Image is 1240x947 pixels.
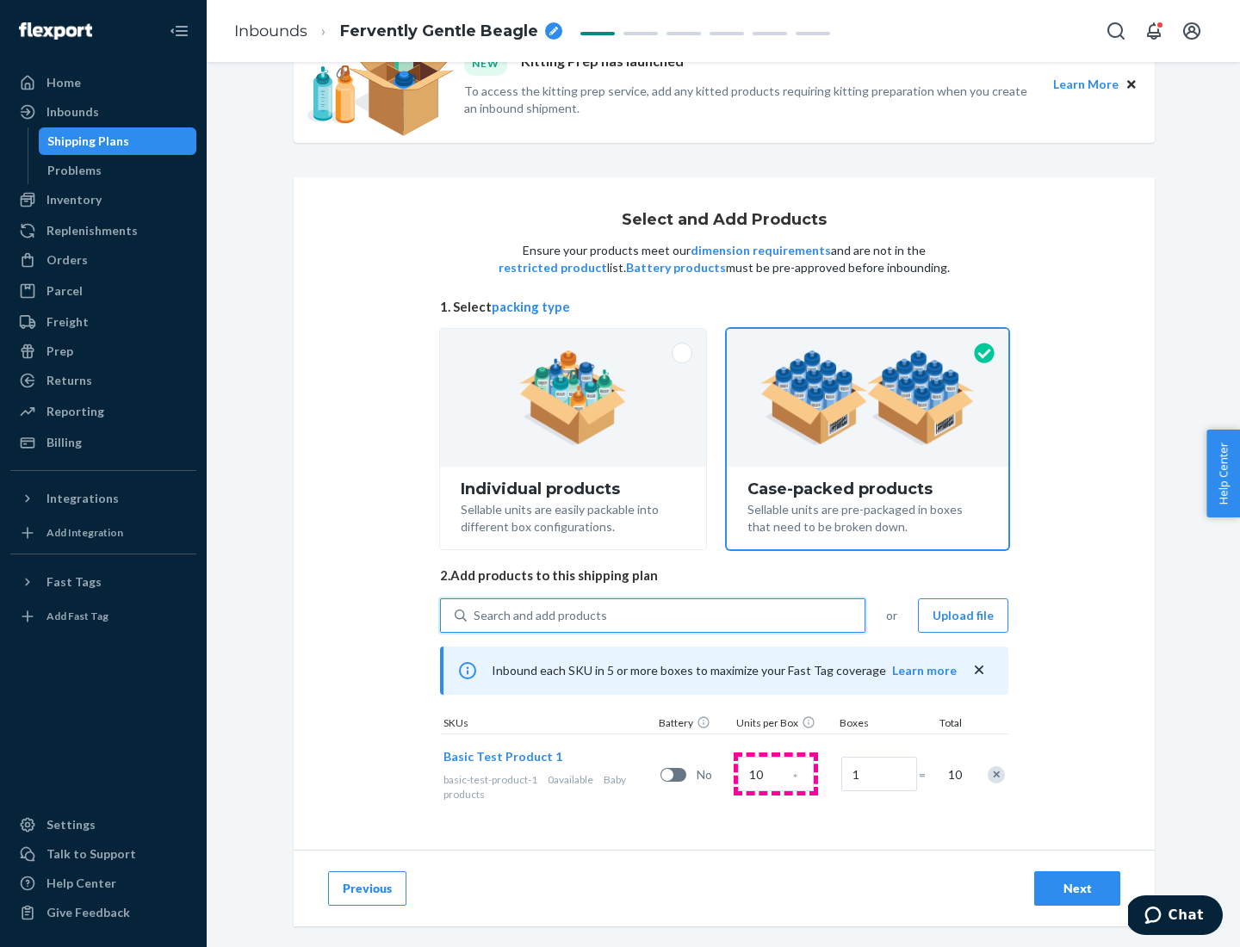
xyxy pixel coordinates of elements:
[46,816,96,833] div: Settings
[10,519,196,547] a: Add Integration
[47,133,129,150] div: Shipping Plans
[841,757,917,791] input: Number of boxes
[10,485,196,512] button: Integrations
[1053,75,1119,94] button: Learn More
[1034,871,1120,906] button: Next
[919,766,936,783] span: =
[46,403,104,420] div: Reporting
[46,74,81,91] div: Home
[988,766,1005,783] div: Remove Item
[10,398,196,425] a: Reporting
[10,811,196,839] a: Settings
[10,899,196,926] button: Give Feedback
[10,367,196,394] a: Returns
[443,749,562,764] span: Basic Test Product 1
[1099,14,1133,48] button: Open Search Box
[440,647,1008,695] div: Inbound each SKU in 5 or more boxes to maximize your Fast Tag coverage
[443,773,537,786] span: basic-test-product-1
[10,429,196,456] a: Billing
[46,343,73,360] div: Prep
[234,22,307,40] a: Inbounds
[1175,14,1209,48] button: Open account menu
[626,259,726,276] button: Battery products
[892,662,957,679] button: Learn more
[46,573,102,591] div: Fast Tags
[340,21,538,43] span: Fervently Gentle Beagle
[10,246,196,274] a: Orders
[521,52,684,75] p: Kitting Prep has launched
[497,242,952,276] p: Ensure your products meet our and are not in the list. must be pre-approved before inbounding.
[46,191,102,208] div: Inventory
[46,251,88,269] div: Orders
[747,480,988,498] div: Case-packed products
[220,6,576,57] ol: breadcrumbs
[328,871,406,906] button: Previous
[10,337,196,365] a: Prep
[10,217,196,244] a: Replenishments
[747,498,988,535] div: Sellable units are pre-packaged in boxes that need to be broken down.
[10,603,196,630] a: Add Fast Tag
[733,715,836,733] div: Units per Box
[39,127,197,155] a: Shipping Plans
[918,598,1008,633] button: Upload file
[46,103,99,121] div: Inbounds
[19,22,92,40] img: Flexport logo
[697,766,731,783] span: No
[440,298,1008,316] span: 1. Select
[46,609,108,623] div: Add Fast Tag
[46,313,89,331] div: Freight
[10,69,196,96] a: Home
[10,98,196,126] a: Inbounds
[10,870,196,897] a: Help Center
[655,715,733,733] div: Battery
[945,766,962,783] span: 10
[922,715,965,733] div: Total
[443,748,562,765] button: Basic Test Product 1
[1128,895,1223,938] iframe: Opens a widget where you can chat to one of our agents
[622,212,827,229] h1: Select and Add Products
[46,434,82,451] div: Billing
[474,607,607,624] div: Search and add products
[10,308,196,336] a: Freight
[1049,880,1106,897] div: Next
[46,490,119,507] div: Integrations
[760,350,975,445] img: case-pack.59cecea509d18c883b923b81aeac6d0b.png
[46,875,116,892] div: Help Center
[499,259,607,276] button: restricted product
[1206,430,1240,517] button: Help Center
[46,222,138,239] div: Replenishments
[461,480,685,498] div: Individual products
[548,773,593,786] span: 0 available
[1137,14,1171,48] button: Open notifications
[1122,75,1141,94] button: Close
[10,277,196,305] a: Parcel
[10,568,196,596] button: Fast Tags
[519,350,627,445] img: individual-pack.facf35554cb0f1810c75b2bd6df2d64e.png
[47,162,102,179] div: Problems
[46,282,83,300] div: Parcel
[461,498,685,535] div: Sellable units are easily packable into different box configurations.
[46,372,92,389] div: Returns
[970,661,988,679] button: close
[46,904,130,921] div: Give Feedback
[39,157,197,184] a: Problems
[464,83,1038,117] p: To access the kitting prep service, add any kitted products requiring kitting preparation when yo...
[836,715,922,733] div: Boxes
[691,242,831,259] button: dimension requirements
[10,186,196,214] a: Inventory
[464,52,507,75] div: NEW
[738,757,814,791] input: Case Quantity
[443,772,654,802] div: Baby products
[886,607,897,624] span: or
[440,715,655,733] div: SKUs
[46,525,123,540] div: Add Integration
[162,14,196,48] button: Close Navigation
[10,840,196,868] button: Talk to Support
[492,298,570,316] button: packing type
[46,845,136,863] div: Talk to Support
[440,566,1008,585] span: 2. Add products to this shipping plan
